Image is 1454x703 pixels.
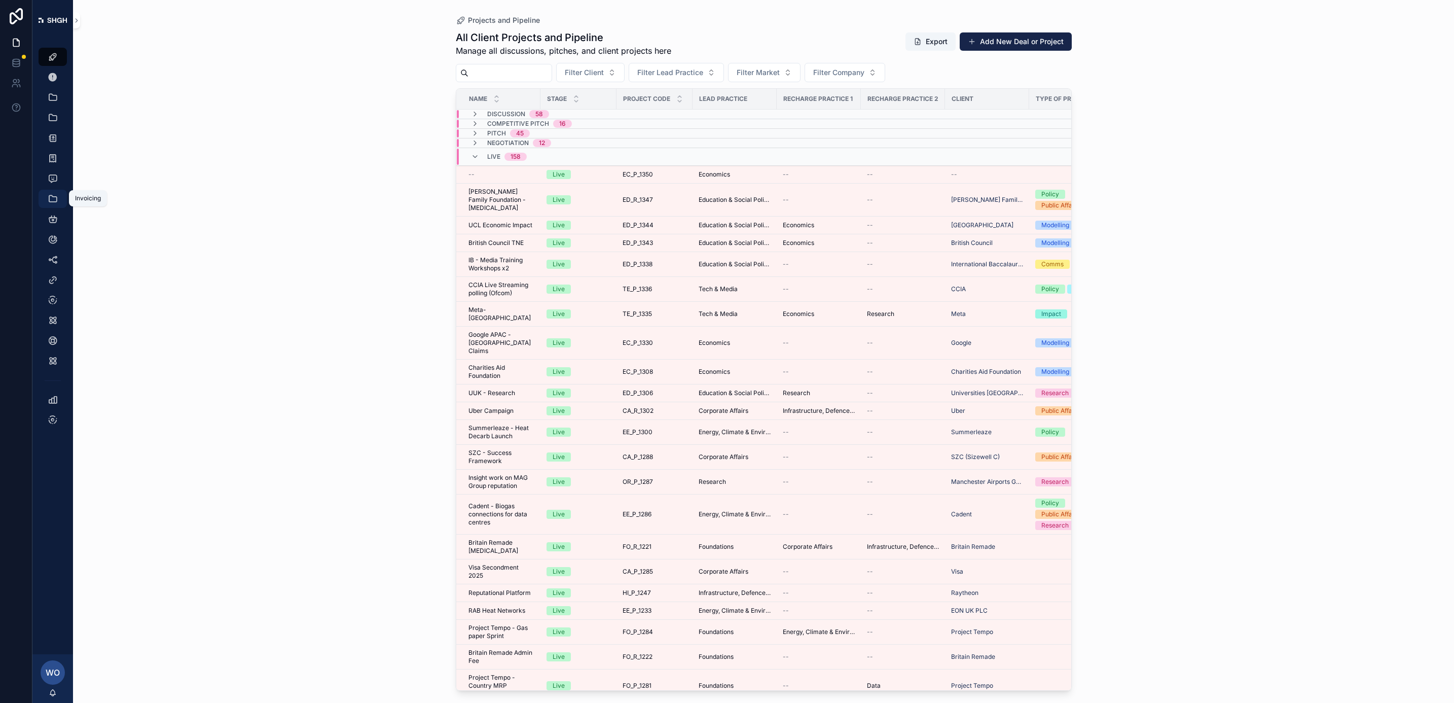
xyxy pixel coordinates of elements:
[623,260,686,268] a: ED_P_1338
[867,510,873,518] span: --
[468,474,534,490] a: Insight work on MAG Group reputation
[699,543,771,551] a: Foundations
[468,239,524,247] span: British Council TNE
[547,542,610,551] a: Live
[867,170,873,179] span: --
[623,543,651,551] span: FO_R_1221
[867,428,939,436] a: --
[553,510,565,519] div: Live
[783,389,810,397] span: Research
[1041,190,1059,199] div: Policy
[468,188,534,212] a: [PERSON_NAME] Family Foundation - [MEDICAL_DATA]
[951,239,1023,247] a: British Council
[783,285,789,293] span: --
[951,221,1013,229] span: [GEOGRAPHIC_DATA]
[1041,260,1064,269] div: Comms
[1035,406,1105,415] a: Public Affairs
[623,310,686,318] a: TE_P_1335
[867,285,873,293] span: --
[783,339,789,347] span: --
[783,543,832,551] span: Corporate Affairs
[1035,260,1105,269] a: Comms
[951,510,972,518] a: Cadent
[547,567,610,576] a: Live
[623,196,653,204] span: ED_R_1347
[867,478,873,486] span: --
[553,389,565,398] div: Live
[468,389,515,397] span: UUK - Research
[623,310,652,318] span: TE_P_1335
[867,368,939,376] a: --
[468,564,534,580] a: Visa Secondment 2025
[867,239,939,247] a: --
[468,502,534,526] span: Cadent - Biogas connections for data centres
[623,285,652,293] span: TE_P_1336
[867,196,939,204] a: --
[867,310,939,318] a: Research
[867,407,873,415] span: --
[951,510,1023,518] a: Cadent
[699,478,771,486] a: Research
[468,15,540,25] span: Projects and Pipeline
[553,170,565,179] div: Live
[468,449,534,465] span: SZC - Success Framework
[623,285,686,293] a: TE_P_1336
[783,368,789,376] span: --
[699,510,771,518] span: Energy, Climate & Environment
[783,428,789,436] span: --
[960,32,1072,51] button: Add New Deal or Project
[699,428,771,436] a: Energy, Climate & Environment
[468,364,534,380] span: Charities Aid Foundation
[699,196,771,204] a: Education & Social Policy
[951,260,1023,268] span: International Baccalaureate Organization
[468,539,534,555] a: Britain Remade [MEDICAL_DATA]
[783,407,855,415] a: Infrastructure, Defence, Industrial, Transport
[951,339,1023,347] a: Google
[553,367,565,376] div: Live
[951,453,1023,461] a: SZC (Sizewell C)
[1035,285,1105,294] a: Policy
[623,221,653,229] span: ED_P_1344
[951,239,993,247] span: British Council
[547,406,610,415] a: Live
[547,170,610,179] a: Live
[468,281,534,297] a: CCIA Live Streaming polling (Ofcom)
[699,310,738,318] span: Tech & Media
[553,309,565,319] div: Live
[468,389,534,397] a: UUK - Research
[547,452,610,462] a: Live
[783,285,855,293] a: --
[783,170,855,179] a: --
[783,510,789,518] span: --
[556,63,625,82] button: Select Button
[487,110,525,118] span: Discussion
[1035,452,1105,462] a: Public Affairs
[951,478,1023,486] a: Manchester Airports Group
[951,389,1023,397] a: Universities [GEOGRAPHIC_DATA]
[1041,201,1079,210] div: Public Affairs
[867,221,939,229] a: --
[699,260,771,268] span: Education & Social Policy
[699,568,748,576] span: Corporate Affairs
[699,453,748,461] span: Corporate Affairs
[951,170,1023,179] a: --
[951,310,966,318] span: Meta
[951,196,1023,204] a: [PERSON_NAME] Family Foundation
[623,339,686,347] a: EC_P_1330
[951,221,1023,229] a: [GEOGRAPHIC_DATA]
[699,239,771,247] span: Education & Social Policy
[547,221,610,230] a: Live
[553,221,565,230] div: Live
[553,338,565,347] div: Live
[951,310,1023,318] a: Meta
[867,428,873,436] span: --
[1035,477,1105,486] a: Research
[783,339,855,347] a: --
[951,407,965,415] a: Uber
[1041,406,1079,415] div: Public Affairs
